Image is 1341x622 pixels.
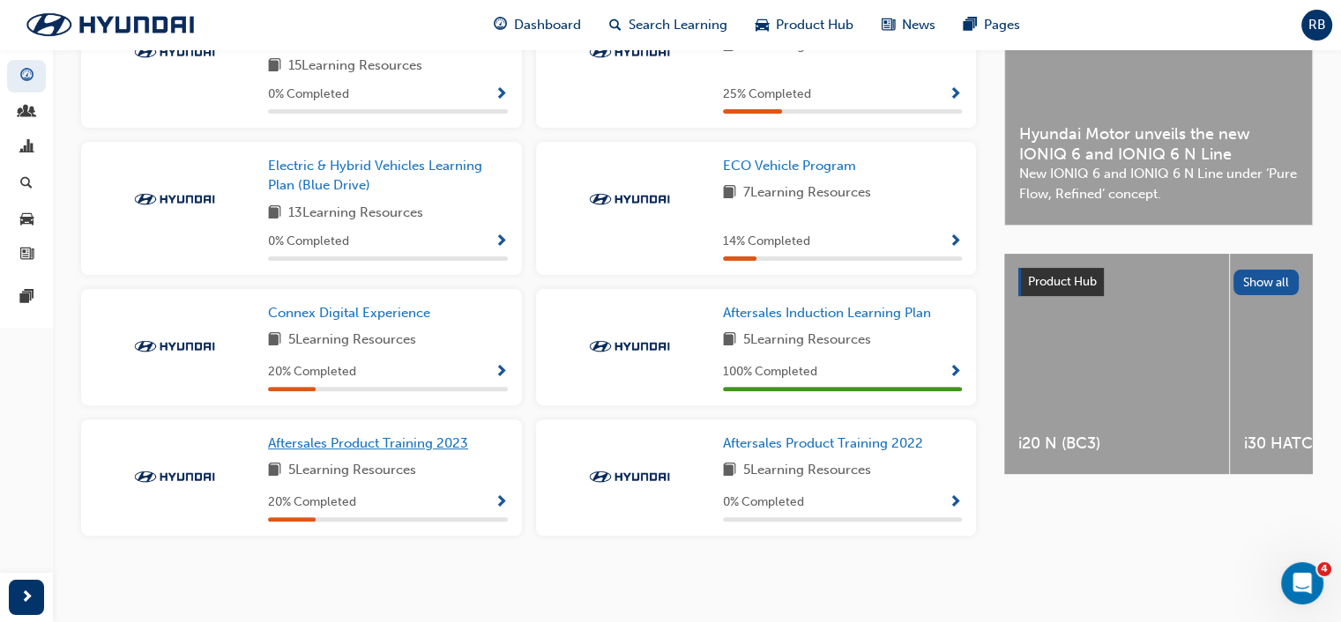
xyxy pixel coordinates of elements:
[20,105,34,121] span: people-icon
[20,140,34,156] span: chart-icon
[1004,254,1229,474] a: i20 N (BC3)
[581,43,678,61] img: Trak
[495,234,508,250] span: Show Progress
[268,232,349,252] span: 0 % Completed
[20,176,33,192] span: search-icon
[743,182,871,204] span: 7 Learning Resources
[950,7,1034,43] a: pages-iconPages
[723,362,817,382] span: 100 % Completed
[756,14,769,36] span: car-icon
[723,232,810,252] span: 14 % Completed
[741,7,868,43] a: car-iconProduct Hub
[949,361,962,383] button: Show Progress
[1019,164,1298,204] span: New IONIQ 6 and IONIQ 6 N Line under ‘Pure Flow, Refined’ concept.
[495,87,508,103] span: Show Progress
[776,15,853,35] span: Product Hub
[20,211,34,227] span: car-icon
[268,156,508,196] a: Electric & Hybrid Vehicles Learning Plan (Blue Drive)
[495,495,508,511] span: Show Progress
[495,365,508,381] span: Show Progress
[480,7,595,43] a: guage-iconDashboard
[723,460,736,482] span: book-icon
[494,14,507,36] span: guage-icon
[268,85,349,105] span: 0 % Completed
[268,303,437,323] a: Connex Digital Experience
[882,14,895,36] span: news-icon
[723,158,856,174] span: ECO Vehicle Program
[723,435,923,451] span: Aftersales Product Training 2022
[20,290,34,306] span: pages-icon
[949,495,962,511] span: Show Progress
[743,460,871,482] span: 5 Learning Resources
[743,330,871,352] span: 5 Learning Resources
[629,15,727,35] span: Search Learning
[581,337,678,355] img: Trak
[20,248,34,263] span: news-icon
[1281,562,1323,604] iframe: Intercom live chat
[126,43,223,61] img: Trak
[20,69,34,85] span: guage-icon
[495,84,508,106] button: Show Progress
[902,15,935,35] span: News
[723,305,931,321] span: Aftersales Induction Learning Plan
[984,15,1020,35] span: Pages
[126,190,223,208] img: Trak
[723,303,938,323] a: Aftersales Induction Learning Plan
[288,460,416,482] span: 5 Learning Resources
[1018,433,1215,454] span: i20 N (BC3)
[20,587,34,609] span: next-icon
[949,231,962,253] button: Show Progress
[949,84,962,106] button: Show Progress
[1317,562,1331,576] span: 4
[723,85,811,105] span: 25 % Completed
[268,203,281,225] span: book-icon
[268,435,468,451] span: Aftersales Product Training 2023
[495,492,508,514] button: Show Progress
[268,492,356,513] span: 20 % Completed
[126,468,223,485] img: Trak
[581,468,678,485] img: Trak
[949,492,962,514] button: Show Progress
[268,330,281,352] span: book-icon
[1233,270,1300,295] button: Show all
[9,6,212,43] img: Trak
[595,7,741,43] a: search-iconSearch Learning
[949,365,962,381] span: Show Progress
[268,305,430,321] span: Connex Digital Experience
[964,14,977,36] span: pages-icon
[723,182,736,204] span: book-icon
[288,56,422,78] span: 15 Learning Resources
[268,433,475,454] a: Aftersales Product Training 2023
[126,337,223,355] img: Trak
[949,234,962,250] span: Show Progress
[288,203,423,225] span: 13 Learning Resources
[514,15,581,35] span: Dashboard
[581,190,678,208] img: Trak
[1308,15,1326,35] span: RB
[268,362,356,382] span: 20 % Completed
[609,14,622,36] span: search-icon
[868,7,950,43] a: news-iconNews
[1028,274,1097,289] span: Product Hub
[949,87,962,103] span: Show Progress
[1019,124,1298,164] span: Hyundai Motor unveils the new IONIQ 6 and IONIQ 6 N Line
[1301,10,1332,41] button: RB
[723,156,863,176] a: ECO Vehicle Program
[288,330,416,352] span: 5 Learning Resources
[268,56,281,78] span: book-icon
[723,330,736,352] span: book-icon
[495,361,508,383] button: Show Progress
[268,158,482,194] span: Electric & Hybrid Vehicles Learning Plan (Blue Drive)
[723,433,930,454] a: Aftersales Product Training 2022
[268,460,281,482] span: book-icon
[495,231,508,253] button: Show Progress
[1018,268,1299,296] a: Product HubShow all
[723,492,804,513] span: 0 % Completed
